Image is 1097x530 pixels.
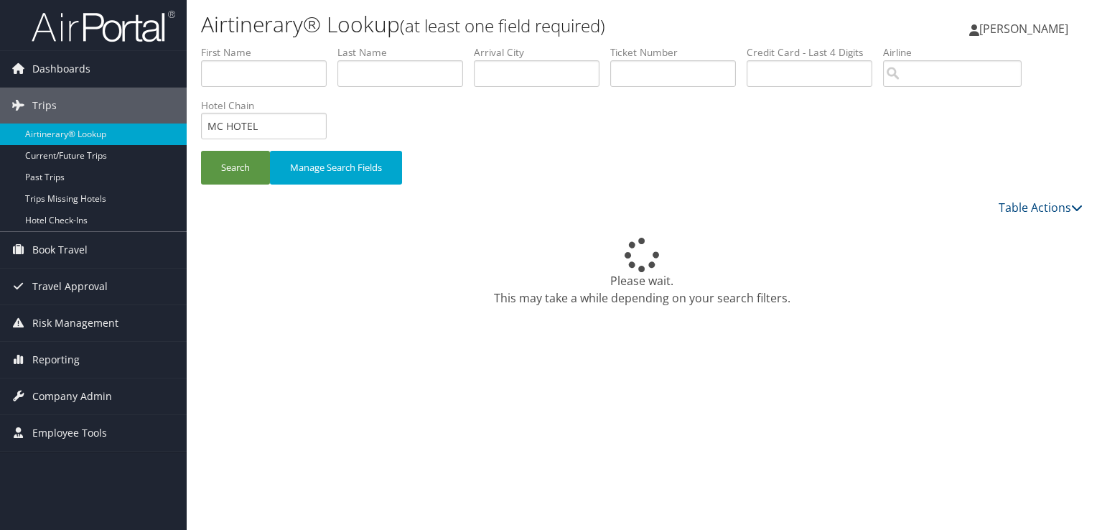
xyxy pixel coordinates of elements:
span: Book Travel [32,232,88,268]
small: (at least one field required) [400,14,605,37]
span: Trips [32,88,57,124]
span: Travel Approval [32,269,108,304]
span: [PERSON_NAME] [979,21,1068,37]
span: Company Admin [32,378,112,414]
a: Table Actions [999,200,1083,215]
button: Manage Search Fields [270,151,402,185]
h1: Airtinerary® Lookup [201,9,789,39]
label: First Name [201,45,337,60]
span: Risk Management [32,305,118,341]
label: Ticket Number [610,45,747,60]
span: Employee Tools [32,415,107,451]
span: Dashboards [32,51,90,87]
button: Search [201,151,270,185]
label: Arrival City [474,45,610,60]
span: Reporting [32,342,80,378]
a: [PERSON_NAME] [969,7,1083,50]
label: Credit Card - Last 4 Digits [747,45,883,60]
img: airportal-logo.png [32,9,175,43]
label: Airline [883,45,1032,60]
div: Please wait. This may take a while depending on your search filters. [201,238,1083,307]
label: Hotel Chain [201,98,337,113]
label: Last Name [337,45,474,60]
